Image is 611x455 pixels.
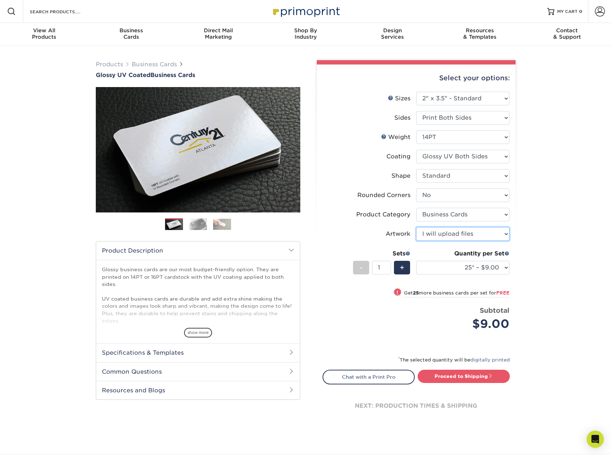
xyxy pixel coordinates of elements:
a: BusinessCards [88,23,175,46]
span: View All [1,27,88,34]
div: Artwork [386,230,410,238]
a: View AllProducts [1,23,88,46]
a: Contact& Support [523,23,611,46]
div: Quantity per Set [416,249,509,258]
a: Chat with a Print Pro [323,370,415,384]
div: Product Category [356,210,410,219]
div: Cards [88,27,175,40]
h2: Common Questions [96,362,300,381]
div: Open Intercom Messenger [587,431,604,448]
div: Sides [394,114,410,122]
span: Contact [523,27,611,34]
a: Shop ByIndustry [262,23,349,46]
div: Shape [391,172,410,180]
a: Resources& Templates [436,23,523,46]
div: next: production times & shipping [323,384,510,427]
div: Weight [381,133,410,142]
span: Glossy UV Coated [96,72,150,78]
span: show more [184,328,212,337]
span: Resources [436,27,523,34]
small: The selected quantity will be [398,357,510,363]
input: SEARCH PRODUCTS..... [29,7,99,16]
img: Business Cards 03 [213,219,231,230]
a: DesignServices [349,23,436,46]
div: Industry [262,27,349,40]
span: Design [349,27,436,34]
div: Coating [386,152,410,161]
span: Shop By [262,27,349,34]
span: Direct Mail [175,27,262,34]
span: MY CART [557,9,578,15]
img: Primoprint [270,4,342,19]
a: digitally printed [470,357,510,363]
div: Sizes [388,94,410,103]
div: Select your options: [323,64,510,92]
div: $9.00 [422,315,509,332]
small: Get more business cards per set for [404,290,509,297]
h2: Resources and Blogs [96,381,300,399]
h1: Business Cards [96,72,300,78]
div: & Templates [436,27,523,40]
div: Products [1,27,88,40]
img: Business Cards 02 [189,218,207,230]
img: Business Cards 01 [165,216,183,234]
p: Glossy business cards are our most budget-friendly option. They are printed on 14PT or 16PT cards... [102,266,294,361]
h2: Product Description [96,241,300,260]
a: Direct MailMarketing [175,23,262,46]
div: Rounded Corners [357,191,410,200]
span: - [359,262,363,273]
span: ! [396,289,398,296]
span: + [400,262,404,273]
a: Glossy UV CoatedBusiness Cards [96,72,300,78]
strong: Subtotal [480,306,509,314]
a: Products [96,61,123,68]
div: Sets [353,249,410,258]
span: 0 [579,9,582,14]
a: Proceed to Shipping [418,370,510,383]
a: Business Cards [132,61,177,68]
strong: 25 [413,290,419,296]
div: & Support [523,27,611,40]
div: Services [349,27,436,40]
h2: Specifications & Templates [96,343,300,362]
img: Glossy UV Coated 01 [96,48,300,252]
span: FREE [496,290,509,296]
div: Marketing [175,27,262,40]
span: Business [88,27,175,34]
